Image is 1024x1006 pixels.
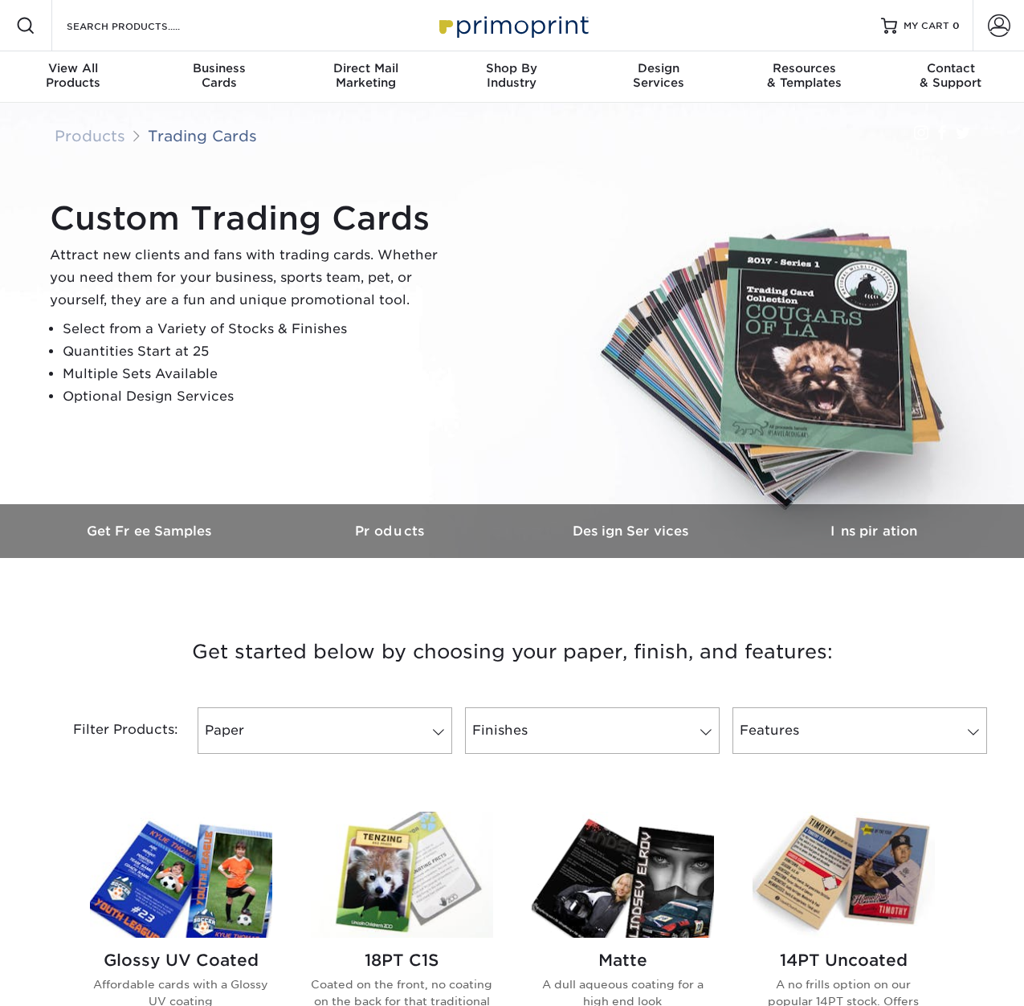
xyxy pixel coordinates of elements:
a: Finishes [465,707,720,754]
a: Products [55,127,125,145]
a: Design Services [512,504,753,558]
h1: Custom Trading Cards [50,199,451,238]
div: Filter Products: [31,707,191,754]
img: Matte Trading Cards [532,812,714,938]
p: Attract new clients and fans with trading cards. Whether you need them for your business, sports ... [50,244,451,312]
input: SEARCH PRODUCTS..... [65,16,222,35]
h3: Products [271,523,512,539]
img: Primoprint [432,8,593,43]
a: Features [732,707,987,754]
span: Contact [878,61,1024,75]
span: 0 [953,20,960,31]
a: Get Free Samples [31,504,271,558]
a: Trading Cards [148,127,257,145]
img: 18PT C1S Trading Cards [311,812,493,938]
span: MY CART [904,19,949,33]
div: Cards [146,61,292,90]
span: Business [146,61,292,75]
a: Products [271,504,512,558]
a: Paper [198,707,452,754]
h2: 14PT Uncoated [753,951,935,970]
li: Optional Design Services [63,385,451,408]
div: Marketing [292,61,439,90]
a: Contact& Support [878,51,1024,103]
div: Industry [439,61,585,90]
a: Inspiration [753,504,994,558]
a: DesignServices [585,51,732,103]
h2: 18PT C1S [311,951,493,970]
h2: Matte [532,951,714,970]
a: Resources& Templates [732,51,878,103]
a: BusinessCards [146,51,292,103]
li: Multiple Sets Available [63,363,451,385]
div: & Support [878,61,1024,90]
h2: Glossy UV Coated [90,951,272,970]
h3: Inspiration [753,523,994,539]
img: Glossy UV Coated Trading Cards [90,812,272,938]
a: Shop ByIndustry [439,51,585,103]
span: Resources [732,61,878,75]
h3: Get Free Samples [31,523,271,539]
span: Shop By [439,61,585,75]
div: & Templates [732,61,878,90]
span: Direct Mail [292,61,439,75]
div: Services [585,61,732,90]
img: 14PT Uncoated Trading Cards [753,812,935,938]
h3: Get started below by choosing your paper, finish, and features: [43,616,982,688]
a: Direct MailMarketing [292,51,439,103]
h3: Design Services [512,523,753,539]
span: Design [585,61,732,75]
li: Select from a Variety of Stocks & Finishes [63,318,451,340]
li: Quantities Start at 25 [63,340,451,363]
